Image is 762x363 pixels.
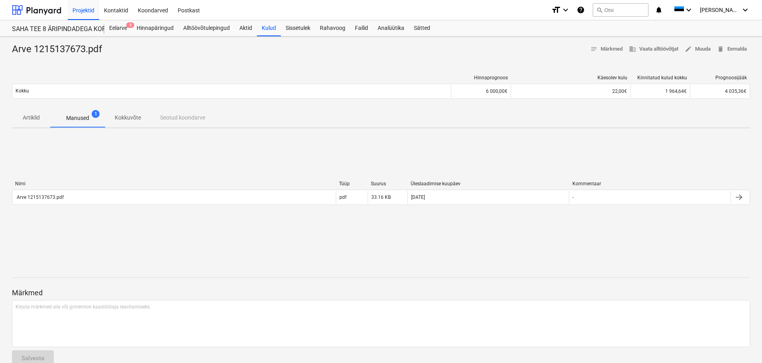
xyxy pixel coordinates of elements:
a: Hinnapäringud [132,20,178,36]
div: Käesolev kulu [514,75,627,80]
div: Prognoosijääk [693,75,747,80]
div: Tüüp [339,181,364,186]
i: keyboard_arrow_down [740,5,750,15]
a: Sätted [409,20,435,36]
button: Otsi [593,3,648,17]
div: Üleslaadimise kuupäev [411,181,566,186]
a: Analüütika [373,20,409,36]
span: business [629,45,636,53]
i: Abikeskus [577,5,585,15]
div: Nimi [15,181,333,186]
button: Vaata alltöövõtjat [626,43,682,55]
i: keyboard_arrow_down [561,5,570,15]
a: Alltöövõtulepingud [178,20,235,36]
div: pdf [339,194,347,200]
a: Aktid [235,20,257,36]
p: Manused [66,114,89,122]
button: Eemalda [714,43,750,55]
div: Eelarve [104,20,132,36]
iframe: Chat Widget [722,325,762,363]
div: Arve 1215137673.pdf [16,194,64,200]
div: [DATE] [411,194,425,200]
a: Failid [350,20,373,36]
div: 33.16 KB [371,194,391,200]
a: Kulud [257,20,281,36]
div: Arve 1215137673.pdf [12,43,108,56]
span: 4 035,36€ [725,88,746,94]
div: Suurus [371,181,404,186]
a: Eelarve5 [104,20,132,36]
p: Märkmed [12,288,750,298]
div: 6 000,00€ [451,85,511,98]
p: Artiklid [22,114,41,122]
span: Muuda [685,45,711,54]
i: format_size [551,5,561,15]
div: Hinnaprognoos [454,75,508,80]
span: Märkmed [590,45,623,54]
a: Rahavoog [315,20,350,36]
div: Kinnitatud kulud kokku [634,75,687,80]
a: Sissetulek [281,20,315,36]
i: notifications [655,5,663,15]
span: edit [685,45,692,53]
span: delete [717,45,724,53]
div: 1 964,64€ [630,85,690,98]
span: 1 [92,110,100,118]
span: Vaata alltöövõtjat [629,45,678,54]
span: Eemalda [717,45,747,54]
span: [PERSON_NAME] [700,7,740,13]
span: 5 [126,22,134,28]
p: Kokku [16,88,29,94]
p: Kokkuvõte [115,114,141,122]
span: notes [590,45,597,53]
button: Muuda [682,43,714,55]
button: Märkmed [587,43,626,55]
div: Kommentaar [572,181,728,186]
i: keyboard_arrow_down [684,5,693,15]
div: - [572,194,574,200]
span: search [596,7,603,13]
div: 22,00€ [514,88,627,94]
div: SAHA TEE 8 ÄRIPINDADEGA KORTERMAJA [12,25,95,33]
